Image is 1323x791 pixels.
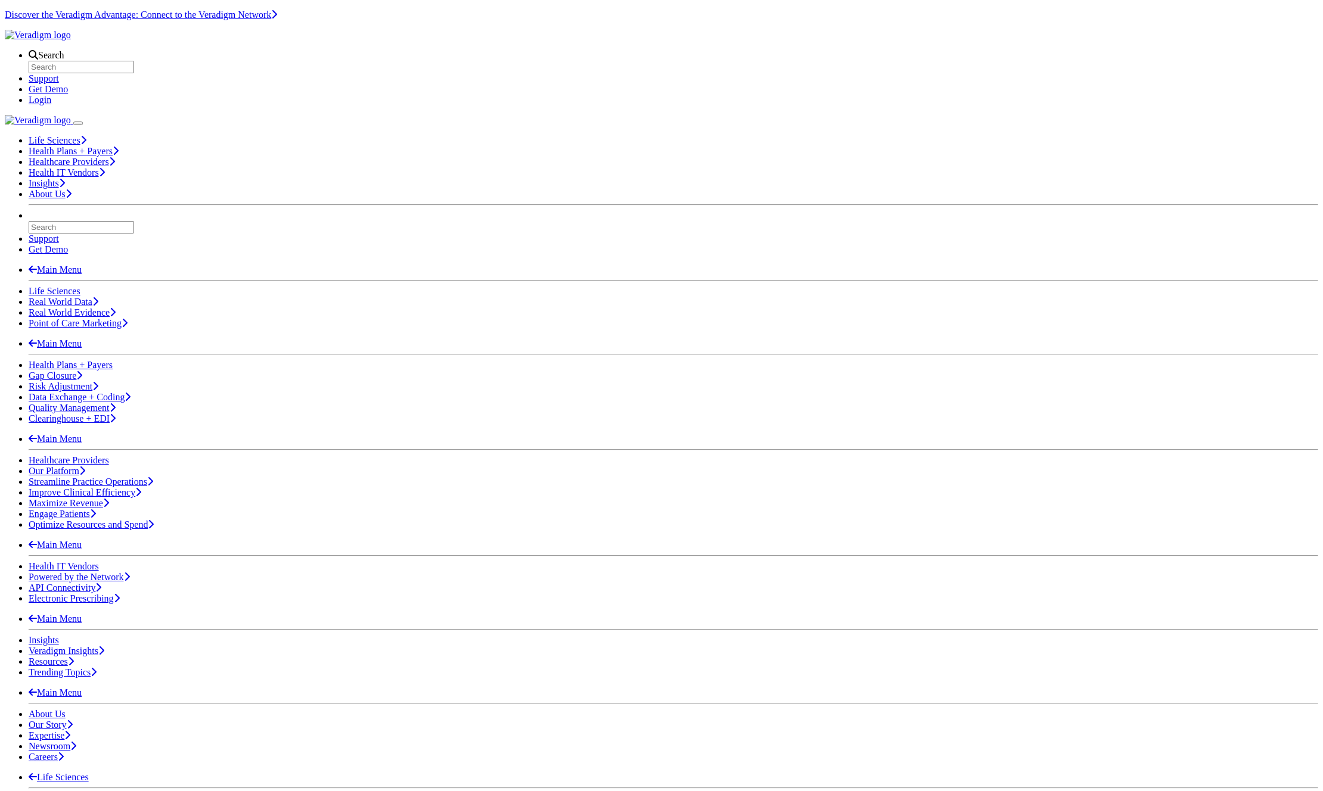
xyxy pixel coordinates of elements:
a: Our Platform [29,466,85,476]
a: Main Menu [29,264,82,275]
a: About Us [29,709,66,719]
a: Real World Data [29,297,98,307]
a: Support [29,233,59,244]
a: API Connectivity [29,583,101,593]
img: Veradigm logo [5,115,71,126]
a: Point of Care Marketing [29,318,128,328]
a: Healthcare Providers [29,455,109,465]
a: Main Menu [29,614,82,624]
a: Health IT Vendors [29,561,99,571]
a: Health Plans + Payers [29,146,119,156]
a: Discover the Veradigm Advantage: Connect to the Veradigm NetworkLearn More [5,10,277,20]
a: Veradigm Insights [29,646,104,656]
a: Trending Topics [29,667,97,677]
a: Health Plans + Payers [29,360,113,370]
a: Get Demo [29,84,68,94]
a: Quality Management [29,403,116,413]
a: Main Menu [29,540,82,550]
a: Improve Clinical Efficiency [29,487,141,497]
a: Get Demo [29,244,68,254]
section: Covid alert [5,10,1318,20]
a: Clearinghouse + EDI [29,413,116,423]
a: Real World Evidence [29,307,116,317]
a: Veradigm logo [5,30,71,40]
a: Our Story [29,720,73,730]
a: Careers [29,752,64,762]
a: Search [29,50,64,60]
a: Login [29,95,51,105]
a: Powered by the Network [29,572,130,582]
a: Newsroom [29,741,76,751]
a: Life Sciences [29,286,80,296]
img: Veradigm logo [5,30,71,41]
a: Veradigm logo [5,115,73,125]
a: About Us [29,189,72,199]
a: Life Sciences [29,772,89,782]
a: Expertise [29,730,70,740]
a: Life Sciences [29,135,86,145]
a: Streamline Practice Operations [29,477,153,487]
button: Toggle Navigation Menu [73,122,83,125]
a: Healthcare Providers [29,157,115,167]
a: Insights [29,635,59,645]
a: Engage Patients [29,509,96,519]
a: Insights [29,178,65,188]
input: Search [29,221,134,233]
a: Gap Closure [29,370,82,381]
a: Main Menu [29,687,82,697]
span: Learn More [271,10,277,20]
a: Optimize Resources and Spend [29,519,154,530]
a: Resources [29,656,74,667]
a: Electronic Prescribing [29,593,120,603]
a: Main Menu [29,338,82,348]
a: Health IT Vendors [29,167,105,177]
a: Data Exchange + Coding [29,392,131,402]
a: Risk Adjustment [29,381,98,391]
input: Search [29,61,134,73]
a: Support [29,73,59,83]
a: Maximize Revenue [29,498,109,508]
a: Main Menu [29,434,82,444]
